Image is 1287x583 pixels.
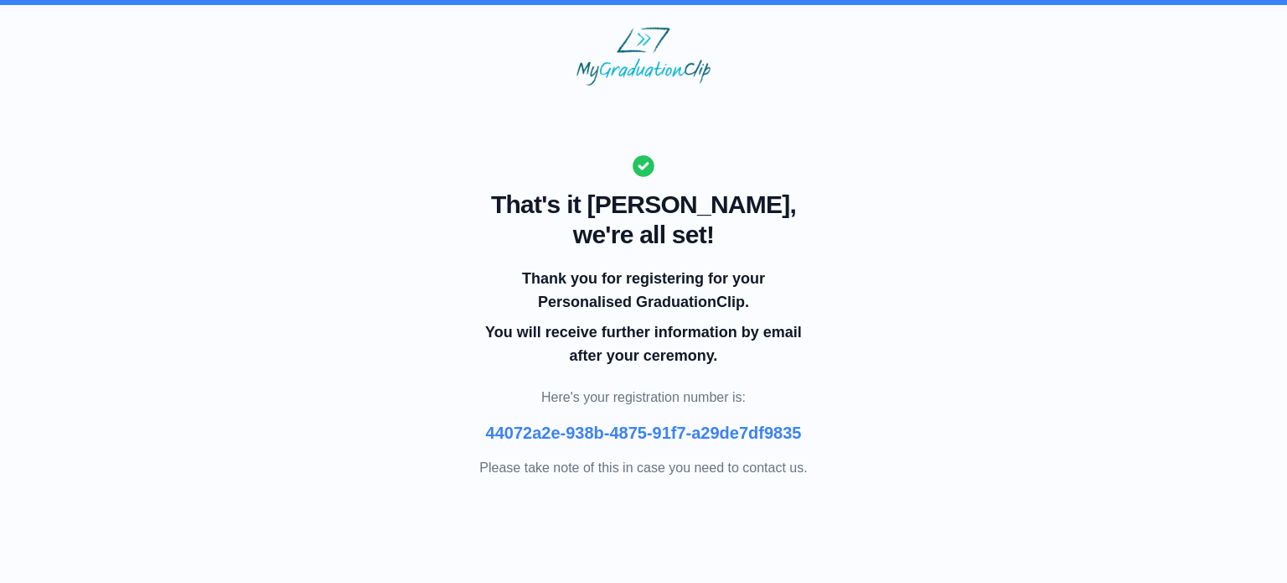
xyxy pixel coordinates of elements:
p: Here's your registration number is: [479,388,807,408]
p: Thank you for registering for your Personalised GraduationClip. [483,267,804,314]
p: You will receive further information by email after your ceremony. [483,320,804,367]
span: That's it [PERSON_NAME], [479,190,807,220]
span: we're all set! [479,220,807,250]
b: 44072a2e-938b-4875-91f7-a29de7df9835 [486,424,802,442]
p: Please take note of this in case you need to contact us. [479,458,807,478]
img: MyGraduationClip [576,27,711,86]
